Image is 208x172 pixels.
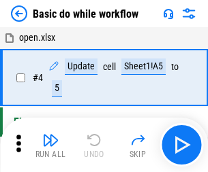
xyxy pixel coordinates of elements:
[181,5,197,22] img: Settings menu
[11,5,27,22] img: Back
[29,128,72,161] button: Run All
[65,58,98,75] div: Update
[163,8,174,19] img: Support
[33,7,138,20] div: Basic do while workflow
[170,134,192,156] img: Main button
[130,132,146,148] img: Skip
[19,32,55,43] span: open.xlsx
[35,150,66,158] div: Run All
[121,58,166,75] div: Sheet1!A5
[52,80,62,97] div: 5
[103,62,116,72] div: cell
[42,132,59,148] img: Run All
[33,72,43,83] span: # 4
[130,150,147,158] div: Skip
[171,62,179,72] div: to
[116,128,160,161] button: Skip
